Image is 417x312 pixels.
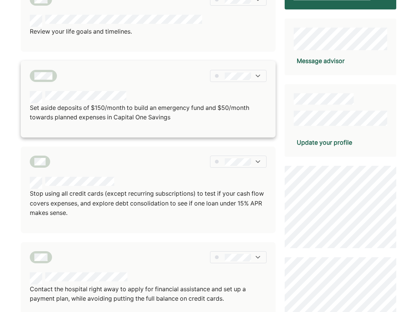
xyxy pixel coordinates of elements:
[297,138,352,147] div: Update your profile
[30,27,202,37] p: Review your life goals and timelines.
[30,189,267,218] p: Stop using all credit cards (except recurring subscriptions) to test if your cash flow covers exp...
[30,284,267,304] p: Contact the hospital right away to apply for financial assistance and set up a payment plan, whil...
[30,103,267,122] p: Set aside deposits of $150/month to build an emergency fund and $50/month towards planned expense...
[297,56,345,65] div: Message advisor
